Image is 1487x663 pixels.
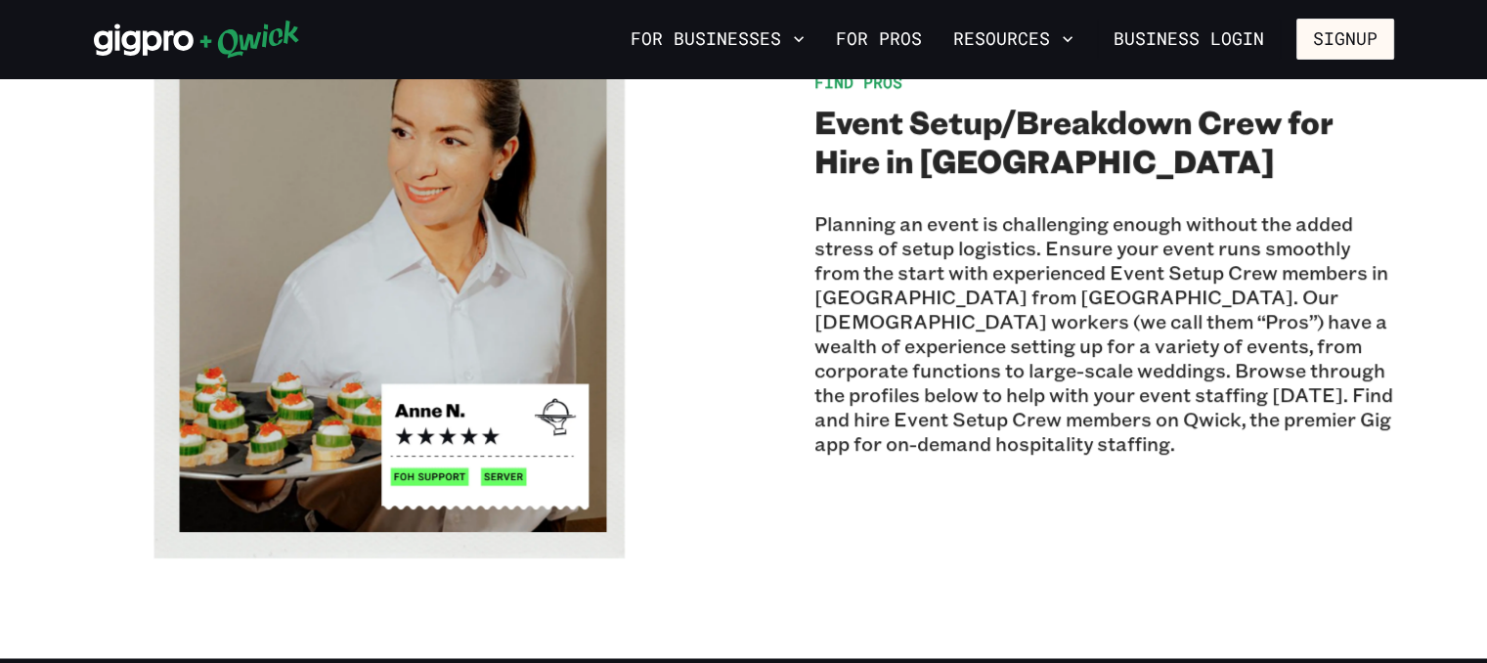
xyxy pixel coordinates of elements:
[814,102,1394,180] h2: Event Setup/Breakdown Crew for Hire in [GEOGRAPHIC_DATA]
[814,211,1394,456] p: Planning an event is challenging enough without the added stress of setup logistics. Ensure your ...
[945,22,1081,56] button: Resources
[623,22,812,56] button: For Businesses
[1097,19,1281,60] a: Business Login
[828,22,930,56] a: For Pros
[814,71,902,92] span: Find Pros
[1296,19,1394,60] button: Signup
